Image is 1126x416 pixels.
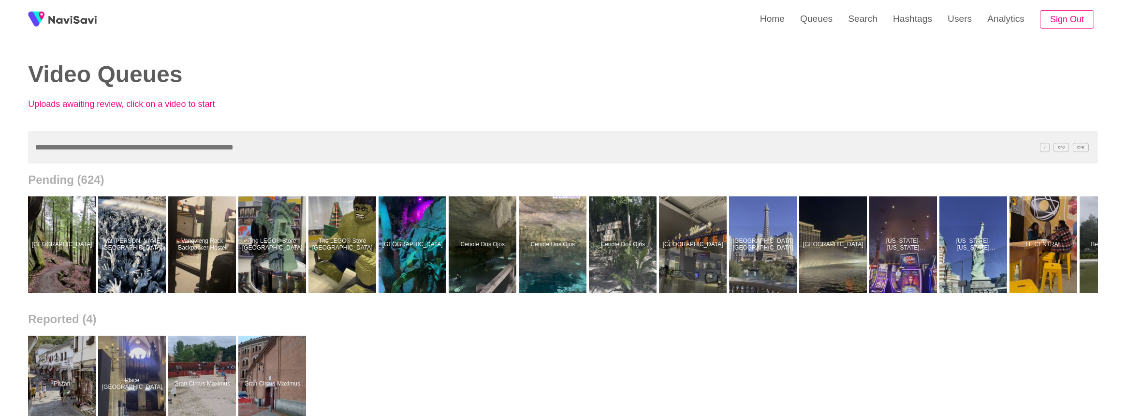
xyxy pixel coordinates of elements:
span: C^K [1073,143,1089,152]
span: / [1040,143,1050,152]
a: The LEGO® Store [GEOGRAPHIC_DATA]The LEGO® Store Fifth Avenue [238,196,308,293]
a: Cenote Dos OjosCenote Dos Ojos [449,196,519,293]
p: Uploads awaiting review, click on a video to start [28,99,241,109]
span: C^J [1053,143,1069,152]
h2: Video Queues [28,62,548,88]
a: [GEOGRAPHIC_DATA] [GEOGRAPHIC_DATA]Paris Las Vegas [729,196,799,293]
a: [GEOGRAPHIC_DATA]Las Vegas Airport [659,196,729,293]
img: fireSpot [24,7,48,31]
a: [US_STATE]-[US_STATE][GEOGRAPHIC_DATA]New York-New York Hotel & Casino [939,196,1009,293]
a: The LEGO® Store [GEOGRAPHIC_DATA]The LEGO® Store Fifth Avenue [308,196,379,293]
a: Cenote Dos OjosCenote Dos Ojos [589,196,659,293]
a: Cenote Dos OjosCenote Dos Ojos [519,196,589,293]
a: [US_STATE]-[US_STATE][GEOGRAPHIC_DATA]New York-New York Hotel & Casino [869,196,939,293]
img: fireSpot [48,15,97,24]
h2: Reported (4) [28,312,1098,326]
a: [GEOGRAPHIC_DATA]Catawba Science Center [379,196,449,293]
a: Vangvieng Rock Backpacker HostelVangvieng Rock Backpacker Hostel [168,196,238,293]
button: Sign Out [1040,10,1094,29]
a: [GEOGRAPHIC_DATA]Bellagio Fountain [799,196,869,293]
a: LE CENTRALLE CENTRAL [1009,196,1080,293]
a: Wat [PERSON_NAME][GEOGRAPHIC_DATA]Wat Rong Khun - White Temple [98,196,168,293]
h2: Pending (624) [28,173,1098,187]
a: [GEOGRAPHIC_DATA]Hocking Hills State Park [28,196,98,293]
